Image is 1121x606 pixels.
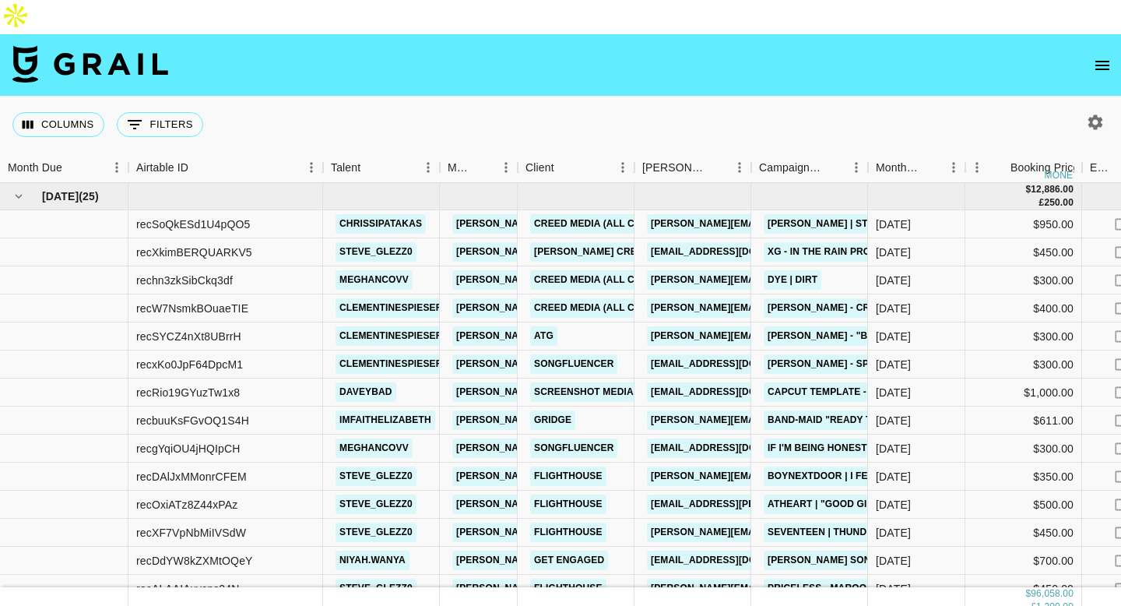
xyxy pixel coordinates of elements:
[336,298,447,318] a: clementinespieser
[876,245,911,260] div: May '25
[647,214,901,234] a: [PERSON_NAME][EMAIL_ADDRESS][DOMAIN_NAME]
[764,214,909,234] a: [PERSON_NAME] | Still Bad
[647,495,901,514] a: [EMAIL_ADDRESS][PERSON_NAME][DOMAIN_NAME]
[336,326,447,346] a: clementinespieser
[452,467,706,486] a: [PERSON_NAME][EMAIL_ADDRESS][DOMAIN_NAME]
[62,157,84,178] button: Sort
[336,495,416,514] a: steve_glezz0
[1031,588,1074,601] div: 96,058.00
[416,156,440,179] button: Menu
[136,301,248,316] div: recW7NsmkBOuaeTIE
[1031,183,1074,196] div: 12,886.00
[8,153,62,183] div: Month Due
[494,156,518,179] button: Menu
[530,382,638,402] a: Screenshot media
[136,525,246,541] div: recXF7VpNbMiIVSdW
[823,157,845,178] button: Sort
[642,153,706,183] div: [PERSON_NAME]
[764,298,993,318] a: [PERSON_NAME] - Crazy (Amazon Original)
[647,326,901,346] a: [PERSON_NAME][EMAIL_ADDRESS][DOMAIN_NAME]
[336,242,416,262] a: steve_glezz0
[942,156,965,179] button: Menu
[876,217,911,232] div: May '25
[876,153,920,183] div: Month Due
[647,270,901,290] a: [PERSON_NAME][EMAIL_ADDRESS][DOMAIN_NAME]
[764,523,884,542] a: Seventeen | Thunder
[530,298,692,318] a: Creed Media (All Campaigns)
[764,495,888,514] a: AtHeart | "Good Girl"
[920,157,942,178] button: Sort
[876,497,911,513] div: May '25
[647,523,901,542] a: [PERSON_NAME][EMAIL_ADDRESS][DOMAIN_NAME]
[876,553,911,569] div: May '25
[1087,50,1118,81] button: open drawer
[117,112,203,137] button: Show filters
[452,551,706,570] a: [PERSON_NAME][EMAIL_ADDRESS][DOMAIN_NAME]
[336,382,396,402] a: daveybad
[751,153,868,183] div: Campaign (Type)
[530,495,606,514] a: Flighthouse
[965,210,1082,238] div: $950.00
[647,354,821,374] a: [EMAIL_ADDRESS][DOMAIN_NAME]
[331,153,360,183] div: Talent
[518,153,634,183] div: Client
[530,326,557,346] a: ATG
[136,553,253,569] div: recDdYW8kZXMtOQeY
[79,188,99,204] span: ( 25 )
[764,439,922,458] a: If I'm Being Honest - Lourdiz
[1025,183,1031,196] div: $
[530,410,575,430] a: Gridge
[530,270,692,290] a: Creed Media (All Campaigns)
[12,112,104,137] button: Select columns
[764,242,898,262] a: XG - IN THE RAIN Promo 1
[525,153,554,183] div: Client
[336,410,435,430] a: imfaithelizabeth
[336,214,426,234] a: chrissipatakas
[647,410,901,430] a: [PERSON_NAME][EMAIL_ADDRESS][DOMAIN_NAME]
[530,579,606,598] a: Flighthouse
[965,156,989,179] button: Menu
[448,153,473,183] div: Manager
[452,214,706,234] a: [PERSON_NAME][EMAIL_ADDRESS][DOMAIN_NAME]
[136,581,240,597] div: recALAAIAxycns24N
[323,153,440,183] div: Talent
[336,270,413,290] a: meghancovv
[764,326,924,346] a: [PERSON_NAME] - "Blessings"
[136,441,241,456] div: recgYqiOU4jHQIpCH
[336,523,416,542] a: steve_glezz0
[452,242,706,262] a: [PERSON_NAME][EMAIL_ADDRESS][DOMAIN_NAME]
[965,575,1082,603] div: $450.00
[647,382,821,402] a: [EMAIL_ADDRESS][DOMAIN_NAME]
[876,581,911,597] div: May '25
[728,156,751,179] button: Menu
[452,354,706,374] a: [PERSON_NAME][EMAIL_ADDRESS][DOMAIN_NAME]
[1044,196,1074,210] div: 250.00
[1090,153,1112,183] div: Expenses: Remove Commission?
[876,385,911,400] div: May '25
[965,407,1082,435] div: $611.00
[764,551,940,570] a: [PERSON_NAME] song | “UberEx”
[452,495,706,514] a: [PERSON_NAME][EMAIL_ADDRESS][DOMAIN_NAME]
[136,357,243,372] div: recxKo0JpF64DpcM1
[989,157,1010,178] button: Sort
[764,579,912,598] a: Priceless - Maroon5&LISA
[452,410,706,430] a: [PERSON_NAME][EMAIL_ADDRESS][DOMAIN_NAME]
[868,153,965,183] div: Month Due
[452,298,706,318] a: [PERSON_NAME][EMAIL_ADDRESS][DOMAIN_NAME]
[965,322,1082,351] div: $300.00
[764,467,915,486] a: Boynextdoor | I feel Good
[764,410,1002,430] a: BAND-MAID "Ready to Rock" KOL Promotion
[105,156,128,179] button: Menu
[452,523,706,542] a: [PERSON_NAME][EMAIL_ADDRESS][DOMAIN_NAME]
[647,439,821,458] a: [EMAIL_ADDRESS][DOMAIN_NAME]
[647,467,901,486] a: [PERSON_NAME][EMAIL_ADDRESS][DOMAIN_NAME]
[360,157,382,178] button: Sort
[965,463,1082,491] div: $350.00
[634,153,751,183] div: Booker
[42,188,79,204] span: [DATE]
[300,156,323,179] button: Menu
[473,157,494,178] button: Sort
[876,273,911,288] div: May '25
[136,385,240,400] div: recRio19GYuzTw1x8
[336,439,413,458] a: meghancovv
